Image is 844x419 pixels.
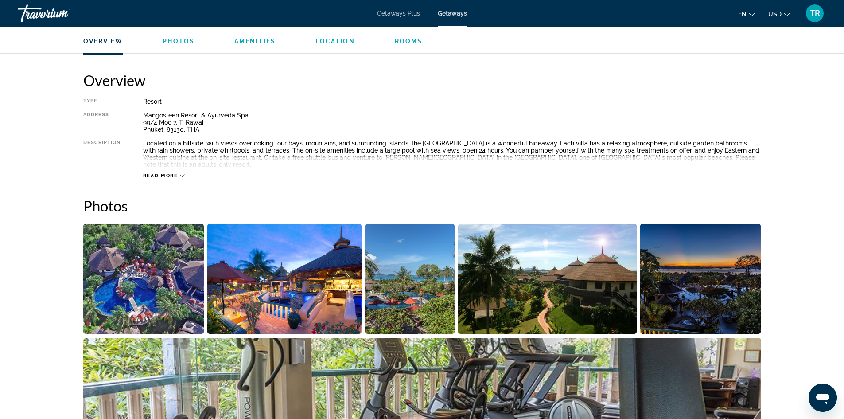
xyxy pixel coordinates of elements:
h2: Overview [83,71,761,89]
span: Read more [143,173,178,179]
button: Amenities [234,37,276,45]
div: Resort [143,98,761,105]
button: Change currency [768,8,790,20]
span: USD [768,11,782,18]
button: Open full-screen image slider [458,223,637,334]
button: Change language [738,8,755,20]
span: Rooms [395,38,423,45]
button: Read more [143,172,185,179]
button: Open full-screen image slider [640,223,761,334]
div: Mangosteen Resort & Ayurveda Spa 99/4 Moo 7, T. Rawai Phuket, 83130, THA [143,112,761,133]
span: TR [810,9,820,18]
div: Type [83,98,121,105]
button: Rooms [395,37,423,45]
a: Travorium [18,2,106,25]
iframe: Button to launch messaging window [809,384,837,412]
button: Photos [163,37,194,45]
button: Location [315,37,355,45]
a: Getaways [438,10,467,17]
button: Open full-screen image slider [207,223,362,334]
div: Description [83,140,121,168]
div: Located on a hillside, with views overlooking four bays, mountains, and surrounding islands, the ... [143,140,761,168]
span: Amenities [234,38,276,45]
span: Photos [163,38,194,45]
span: Overview [83,38,123,45]
button: Open full-screen image slider [83,223,204,334]
button: Overview [83,37,123,45]
h2: Photos [83,197,761,215]
span: en [738,11,747,18]
button: Open full-screen image slider [365,223,455,334]
button: User Menu [803,4,826,23]
a: Getaways Plus [377,10,420,17]
div: Address [83,112,121,133]
span: Location [315,38,355,45]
